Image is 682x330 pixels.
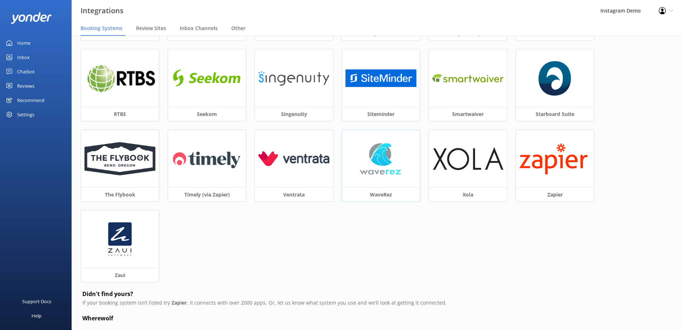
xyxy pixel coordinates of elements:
h3: RTBS [81,107,159,121]
img: 1650579744..png [432,70,503,86]
img: 1616638368..png [171,64,242,92]
img: 1619648013..png [519,142,590,176]
img: 1624324537..png [84,63,155,93]
h3: Timely (via Zapier) [168,187,246,202]
h3: Singenuity [255,107,333,121]
div: Home [17,36,30,50]
img: 1619648023..png [171,145,242,173]
div: Help [32,309,42,323]
h3: The Flybook [81,187,159,202]
h3: Starboard Suite [516,107,594,121]
img: xola_logo.png [432,147,503,170]
img: flybook_logo.png [84,142,155,175]
h3: Siteminder [342,107,420,121]
div: Chatbot [17,64,35,79]
img: 1756262149..png [538,60,571,96]
h4: Wherewolf [82,314,671,323]
div: Inbox [17,50,30,64]
h3: Ventrata [255,187,333,202]
img: 1633406817..png [107,221,132,257]
img: singenuity_logo.png [258,70,329,87]
h3: Smartwaiver [429,107,507,121]
div: Settings [17,107,34,122]
p: If your booking system isn’t listed try , it connects with over 2000 apps. Or, let us know what s... [82,299,671,307]
div: Recommend [17,93,44,107]
span: Booking Systems [81,25,122,32]
h4: Didn't find yours? [82,290,671,299]
span: Inbox Channels [180,25,218,32]
img: waverez_logo.png [354,141,408,176]
h3: Zaui [81,268,159,282]
span: Other [231,25,246,32]
div: Support Docs [22,294,51,309]
h3: Xola [429,187,507,202]
h3: Integrations [81,5,124,16]
img: yonder-white-logo.png [11,12,52,24]
div: Reviews [17,79,34,93]
img: ventrata_logo.png [258,151,329,166]
img: 1710292409..png [345,69,416,87]
h3: WaveRez [342,187,420,202]
h3: Seekom [168,107,246,121]
b: Zapier [171,299,187,306]
h3: Zapier [516,187,594,202]
span: Review Sites [136,25,166,32]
